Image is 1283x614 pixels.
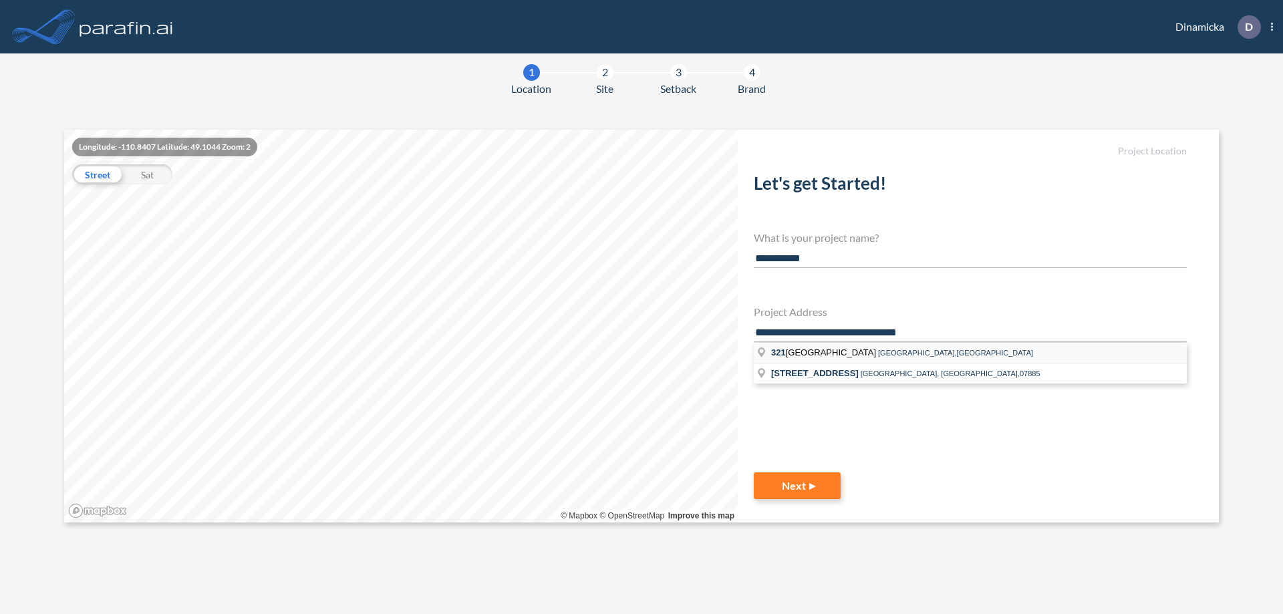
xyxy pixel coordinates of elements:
h4: Project Address [754,305,1187,318]
span: Setback [660,81,696,97]
h4: What is your project name? [754,231,1187,244]
div: Sat [122,164,172,184]
span: [GEOGRAPHIC_DATA] [771,347,878,357]
div: 1 [523,64,540,81]
h2: Let's get Started! [754,173,1187,199]
span: [GEOGRAPHIC_DATA],[GEOGRAPHIC_DATA] [878,349,1033,357]
a: OpenStreetMap [599,511,664,520]
button: Next [754,472,841,499]
div: Longitude: -110.8407 Latitude: 49.1044 Zoom: 2 [72,138,257,156]
h5: Project Location [754,146,1187,157]
span: Location [511,81,551,97]
a: Mapbox [561,511,597,520]
span: Site [596,81,613,97]
span: [GEOGRAPHIC_DATA], [GEOGRAPHIC_DATA],07885 [861,369,1040,377]
div: Dinamicka [1155,15,1273,39]
div: Street [72,164,122,184]
div: 4 [744,64,760,81]
a: Improve this map [668,511,734,520]
img: logo [77,13,176,40]
a: Mapbox homepage [68,503,127,518]
span: Brand [738,81,766,97]
span: 321 [771,347,786,357]
canvas: Map [64,130,738,522]
span: [STREET_ADDRESS] [771,368,859,378]
p: D [1245,21,1253,33]
div: 3 [670,64,687,81]
div: 2 [597,64,613,81]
